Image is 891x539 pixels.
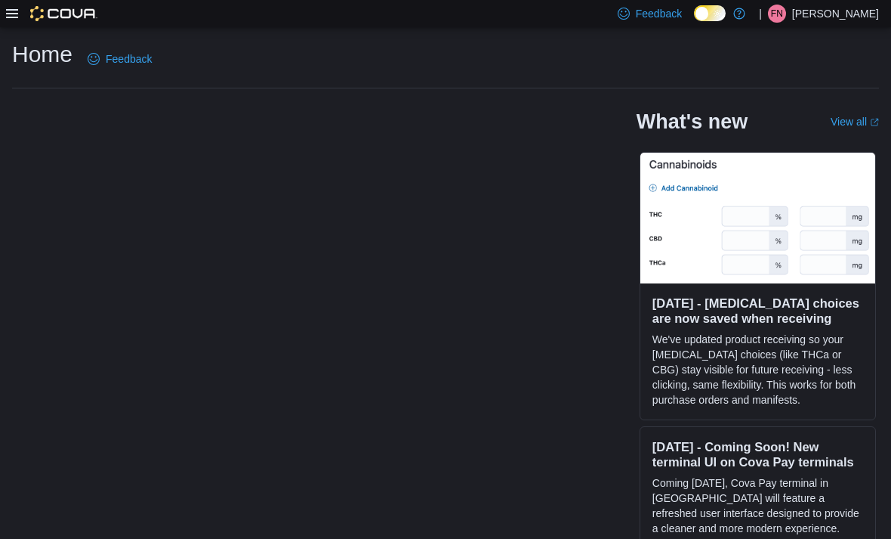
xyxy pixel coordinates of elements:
[652,475,863,536] p: Coming [DATE], Cova Pay terminal in [GEOGRAPHIC_DATA] will feature a refreshed user interface des...
[771,5,783,23] span: FN
[637,110,748,134] h2: What's new
[652,439,863,469] h3: [DATE] - Coming Soon! New terminal UI on Cova Pay terminals
[694,21,695,22] span: Dark Mode
[694,5,726,21] input: Dark Mode
[636,6,682,21] span: Feedback
[870,118,879,127] svg: External link
[82,44,158,74] a: Feedback
[768,5,786,23] div: Fabio Nocita
[12,39,72,70] h1: Home
[652,332,863,407] p: We've updated product receiving so your [MEDICAL_DATA] choices (like THCa or CBG) stay visible fo...
[759,5,762,23] p: |
[792,5,879,23] p: [PERSON_NAME]
[831,116,879,128] a: View allExternal link
[652,296,863,326] h3: [DATE] - [MEDICAL_DATA] choices are now saved when receiving
[30,6,97,21] img: Cova
[106,51,152,67] span: Feedback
